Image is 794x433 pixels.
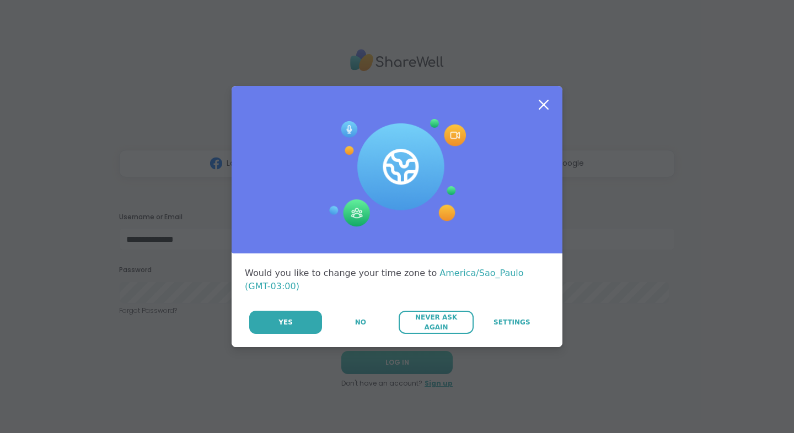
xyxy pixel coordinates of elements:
[245,268,524,291] span: America/Sao_Paulo (GMT-03:00)
[355,317,366,327] span: No
[493,317,530,327] span: Settings
[328,119,466,227] img: Session Experience
[404,312,468,332] span: Never Ask Again
[249,311,322,334] button: Yes
[475,311,549,334] a: Settings
[245,267,549,293] div: Would you like to change your time zone to
[323,311,398,334] button: No
[399,311,473,334] button: Never Ask Again
[278,317,293,327] span: Yes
